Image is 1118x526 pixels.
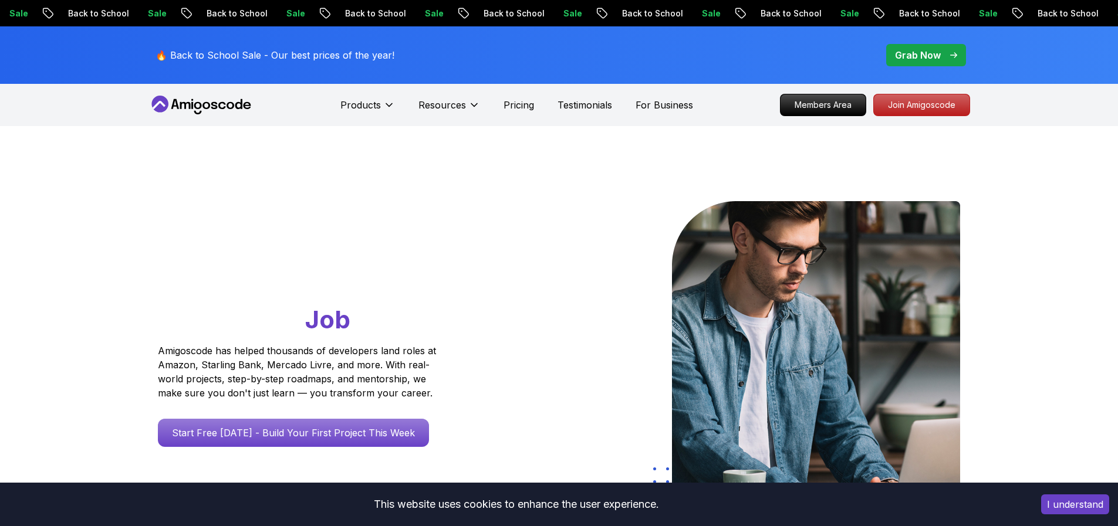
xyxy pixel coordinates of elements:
p: Back to School [459,8,539,19]
button: Resources [418,98,480,121]
a: Pricing [504,98,534,112]
p: 🔥 Back to School Sale - Our best prices of the year! [156,48,394,62]
img: hero [672,201,960,503]
p: Back to School [320,8,400,19]
p: Join Amigoscode [874,94,970,116]
span: Job [305,304,350,334]
p: Products [340,98,381,112]
a: Start Free [DATE] - Build Your First Project This Week [158,419,429,447]
p: Back to School [736,8,816,19]
p: Sale [262,8,299,19]
p: Back to School [874,8,954,19]
p: Sale [400,8,438,19]
p: Back to School [43,8,123,19]
a: For Business [636,98,693,112]
p: Amigoscode has helped thousands of developers land roles at Amazon, Starling Bank, Mercado Livre,... [158,344,440,400]
p: Sale [123,8,161,19]
p: Sale [677,8,715,19]
button: Accept cookies [1041,494,1109,514]
p: Members Area [781,94,866,116]
p: Resources [418,98,466,112]
div: This website uses cookies to enhance the user experience. [9,491,1024,517]
a: Members Area [780,94,866,116]
p: Back to School [182,8,262,19]
button: Products [340,98,395,121]
h1: Go From Learning to Hired: Master Java, Spring Boot & Cloud Skills That Get You the [158,201,481,337]
p: Back to School [597,8,677,19]
p: Grab Now [895,48,941,62]
p: Sale [954,8,992,19]
p: Back to School [1013,8,1093,19]
p: Sale [816,8,853,19]
a: Join Amigoscode [873,94,970,116]
a: Testimonials [558,98,612,112]
p: Sale [539,8,576,19]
